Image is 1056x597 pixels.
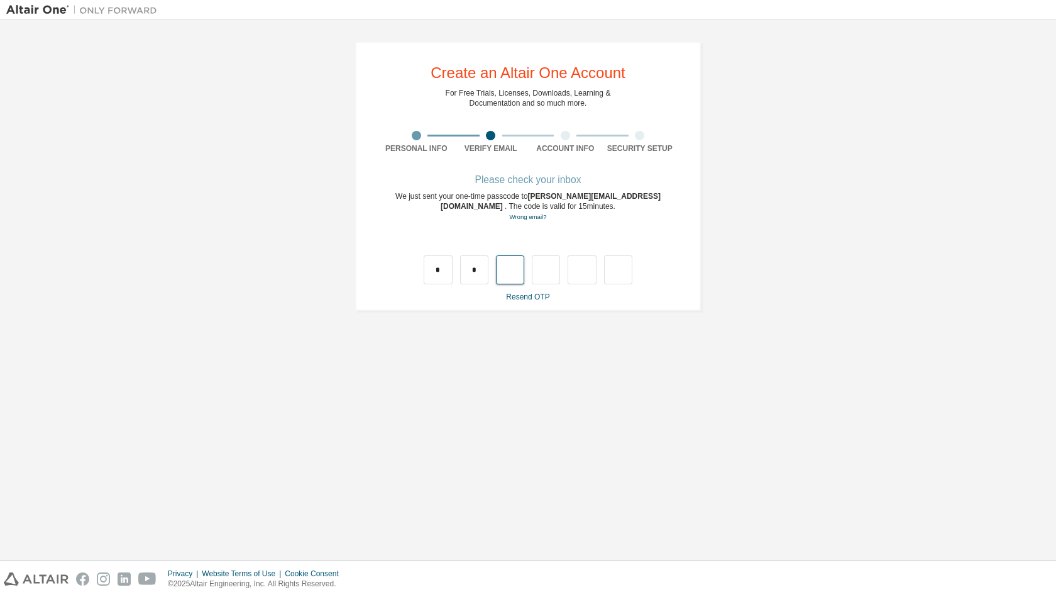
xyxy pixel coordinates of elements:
a: Go back to the registration form [509,213,546,220]
img: linkedin.svg [118,572,131,586]
div: Create an Altair One Account [431,65,625,81]
div: Security Setup [603,143,678,153]
div: Verify Email [454,143,529,153]
img: youtube.svg [138,572,157,586]
a: Resend OTP [506,293,549,301]
span: [PERSON_NAME][EMAIL_ADDRESS][DOMAIN_NAME] [441,192,661,211]
img: Altair One [6,4,163,16]
div: Account Info [528,143,603,153]
div: Personal Info [379,143,454,153]
div: Please check your inbox [379,176,677,184]
div: We just sent your one-time passcode to . The code is valid for 15 minutes. [379,191,677,222]
div: Cookie Consent [285,569,346,579]
img: instagram.svg [97,572,110,586]
div: For Free Trials, Licenses, Downloads, Learning & Documentation and so much more. [446,88,611,108]
div: Privacy [168,569,202,579]
img: facebook.svg [76,572,89,586]
img: altair_logo.svg [4,572,69,586]
div: Website Terms of Use [202,569,285,579]
p: © 2025 Altair Engineering, Inc. All Rights Reserved. [168,579,346,589]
